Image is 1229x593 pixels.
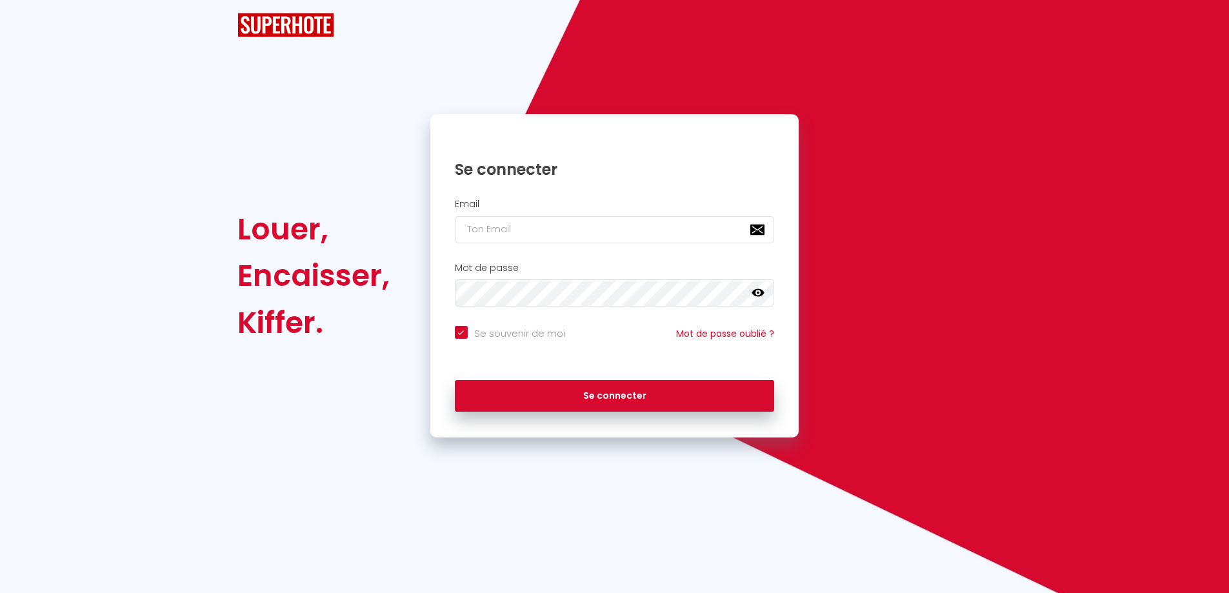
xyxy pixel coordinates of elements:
[455,380,775,412] button: Se connecter
[455,159,775,179] h1: Se connecter
[455,216,775,243] input: Ton Email
[455,199,775,210] h2: Email
[676,327,774,340] a: Mot de passe oublié ?
[237,13,334,37] img: SuperHote logo
[237,299,390,346] div: Kiffer.
[237,252,390,299] div: Encaisser,
[237,206,390,252] div: Louer,
[455,263,775,274] h2: Mot de passe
